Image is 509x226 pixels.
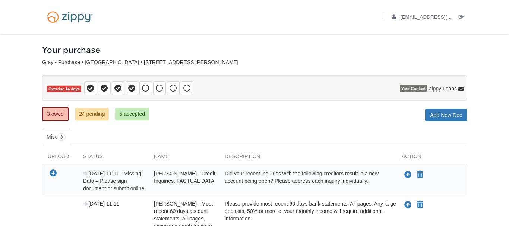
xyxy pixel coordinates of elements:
[404,170,412,179] button: Upload Ivan Gray - Credit Inquiries. FACTUAL DATA
[416,170,424,179] button: Declare Ivan Gray - Credit Inquiries. FACTUAL DATA not applicable
[400,85,427,92] span: Your Contact
[42,107,69,121] a: 3 owed
[115,108,149,120] a: 5 accepted
[429,85,457,92] span: Zippy Loans
[42,153,78,164] div: Upload
[42,45,100,55] h1: Your purchase
[148,153,219,164] div: Name
[42,59,467,66] div: Gray - Purchase • [GEOGRAPHIC_DATA] • [STREET_ADDRESS][PERSON_NAME]
[83,171,119,176] span: [DATE] 11:11
[396,153,467,164] div: Action
[404,200,412,210] button: Upload Ivan Gray - Most recent 60 days account statements, All pages, showing enough funds to cov...
[425,109,467,121] a: Add New Doc
[50,171,57,176] a: Download Ivan Gray - Credit Inquiries. FACTUAL DATA
[154,171,215,184] span: [PERSON_NAME] - Credit Inquiries. FACTUAL DATA
[47,86,81,93] span: Overdue 14 days
[459,14,467,22] a: Log out
[219,153,396,164] div: Description
[78,170,148,192] div: – Missing Data – Please sign document or submit online
[75,108,109,120] a: 24 pending
[416,200,424,209] button: Declare Ivan Gray - Most recent 60 days account statements, All pages, showing enough funds to co...
[392,14,486,22] a: edit profile
[83,201,119,207] span: [DATE] 11:11
[42,129,70,145] a: Misc
[42,7,98,26] img: Logo
[401,14,486,20] span: ivangray44@yahoo.com
[78,153,148,164] div: Status
[57,133,66,141] span: 3
[219,170,396,192] div: Did your recent inquiries with the following creditors result in a new account being open? Please...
